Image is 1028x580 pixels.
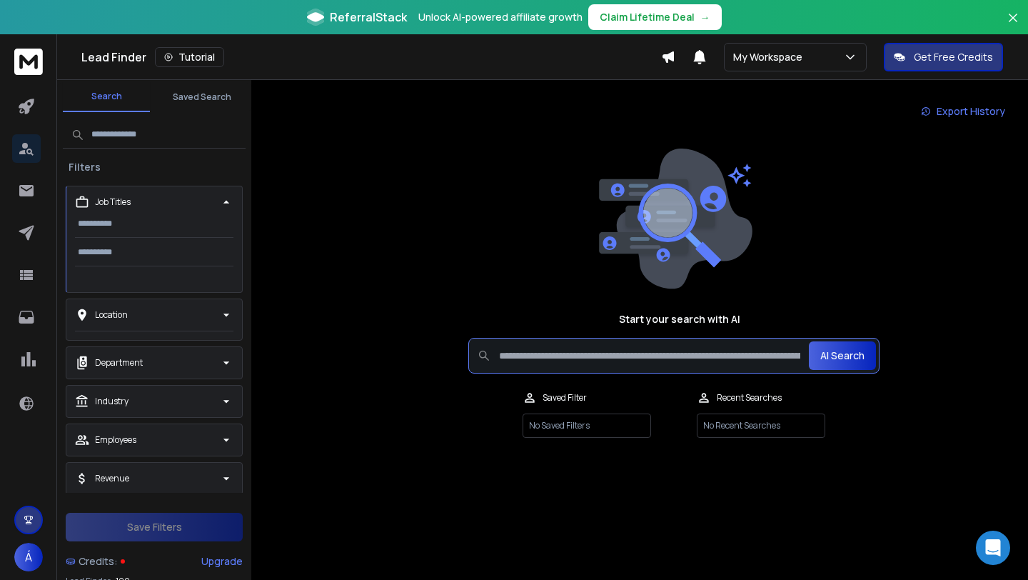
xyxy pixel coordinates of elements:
[63,160,106,174] h3: Filters
[330,9,407,26] span: ReferralStack
[884,43,1003,71] button: Get Free Credits
[1004,9,1022,43] button: Close banner
[95,473,129,484] p: Revenue
[95,357,143,369] p: Department
[909,97,1017,126] a: Export History
[619,312,740,326] h1: Start your search with AI
[595,149,752,289] img: image
[976,531,1010,565] div: Open Intercom Messenger
[914,50,993,64] p: Get Free Credits
[66,547,243,576] a: Credits:Upgrade
[543,392,587,404] p: Saved Filter
[809,341,876,370] button: AI Search
[697,414,825,438] p: No Recent Searches
[95,309,128,321] p: Location
[95,434,136,446] p: Employees
[733,50,808,64] p: My Workspace
[95,196,131,208] p: Job Titles
[155,47,224,67] button: Tutorial
[201,554,243,569] div: Upgrade
[63,82,150,112] button: Search
[79,554,118,569] span: Credits:
[95,396,128,407] p: Industry
[14,543,43,571] button: Á
[588,4,722,30] button: Claim Lifetime Deal→
[523,414,651,438] p: No Saved Filters
[158,83,246,111] button: Saved Search
[717,392,782,404] p: Recent Searches
[418,10,583,24] p: Unlock AI-powered affiliate growth
[81,47,661,67] div: Lead Finder
[700,10,710,24] span: →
